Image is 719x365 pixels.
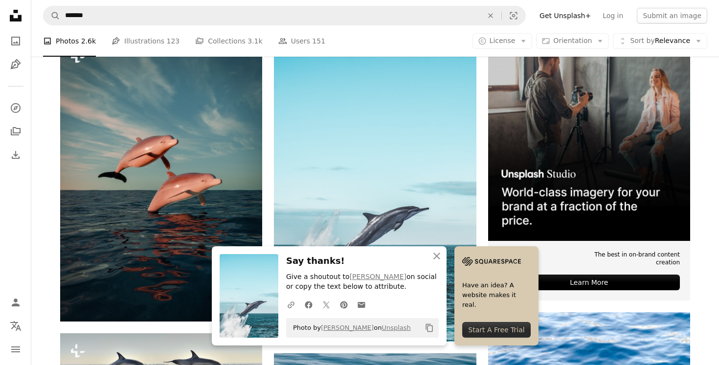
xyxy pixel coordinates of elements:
[60,39,262,322] img: A couple of dolphins are in the water
[630,37,654,44] span: Sort by
[6,122,25,141] a: Collections
[488,39,690,301] a: The best in on-brand content creationLearn More
[488,39,690,240] img: file-1715651741414-859baba4300dimage
[462,280,531,310] span: Have an idea? A website makes it real.
[167,36,180,46] span: 123
[274,186,476,194] a: dolphin jumping on sea during daytime
[312,36,325,46] span: 151
[472,33,533,49] button: License
[569,251,680,267] span: The best in on-brand content creation
[553,37,592,44] span: Orientation
[454,246,539,345] a: Have an idea? A website makes it real.Start A Free Trial
[335,295,353,314] a: Share on Pinterest
[502,6,525,25] button: Visual search
[462,254,521,269] img: file-1705255347840-230a6ab5bca9image
[630,36,690,46] span: Relevance
[6,316,25,336] button: Language
[462,322,531,338] div: Start A Free Trial
[6,98,25,118] a: Explore
[44,6,60,25] button: Search Unsplash
[6,145,25,165] a: Download History
[498,275,680,290] div: Learn More
[382,324,410,331] a: Unsplash
[6,6,25,27] a: Home — Unsplash
[112,25,180,57] a: Illustrations 123
[317,295,335,314] a: Share on Twitter
[6,340,25,359] button: Menu
[286,272,439,292] p: Give a shoutout to on social or copy the text below to attribute.
[536,33,609,49] button: Orientation
[286,254,439,268] h3: Say thanks!
[300,295,317,314] a: Share on Facebook
[613,33,707,49] button: Sort byRelevance
[321,324,374,331] a: [PERSON_NAME]
[43,6,526,25] form: Find visuals sitewide
[534,8,597,23] a: Get Unsplash+
[60,175,262,184] a: A couple of dolphins are in the water
[597,8,629,23] a: Log in
[490,37,516,44] span: License
[288,320,411,336] span: Photo by on
[6,293,25,312] a: Log in / Sign up
[480,6,501,25] button: Clear
[421,320,438,336] button: Copy to clipboard
[350,273,406,280] a: [PERSON_NAME]
[353,295,370,314] a: Share over email
[278,25,325,57] a: Users 151
[274,39,476,342] img: dolphin jumping on sea during daytime
[637,8,707,23] button: Submit an image
[195,25,262,57] a: Collections 3.1k
[6,55,25,74] a: Illustrations
[247,36,262,46] span: 3.1k
[6,31,25,51] a: Photos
